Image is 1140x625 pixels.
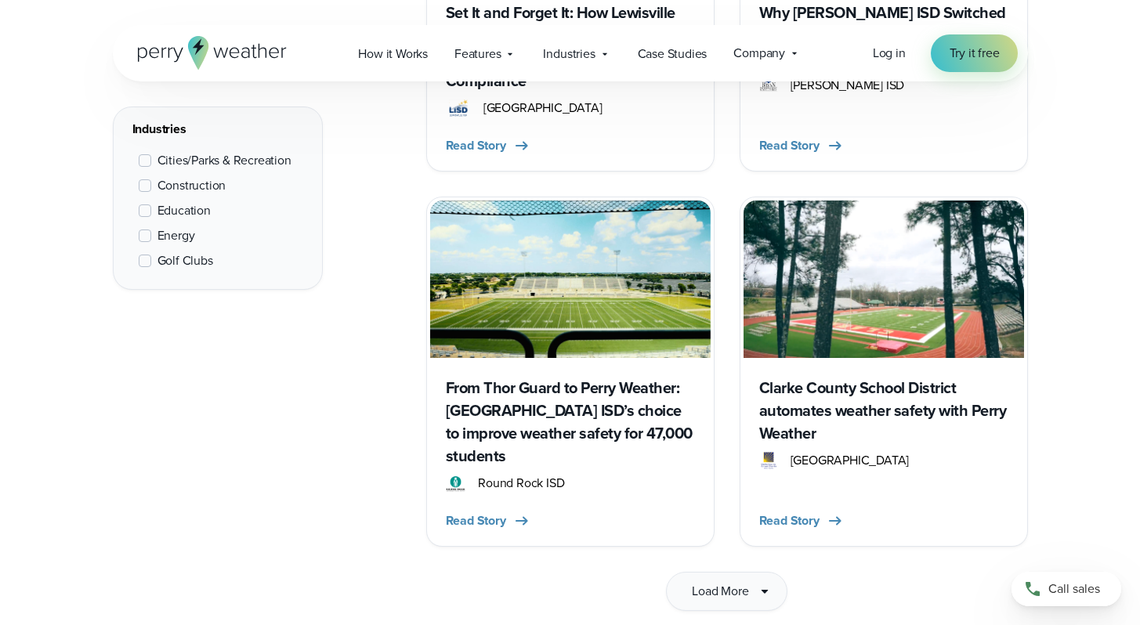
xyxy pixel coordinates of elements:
span: Read Story [446,136,506,155]
h3: From Thor Guard to Perry Weather: [GEOGRAPHIC_DATA] ISD’s choice to improve weather safety for 47... [446,377,695,468]
span: Energy [157,226,195,245]
span: Features [454,45,501,63]
button: Read Story [446,511,531,530]
button: Load More [666,572,787,611]
a: How it Works [345,38,441,70]
h3: Set It and Forget It: How Lewisville Independent School District Automates Heat Stress Policy Com... [446,2,695,92]
span: Read Story [759,136,820,155]
img: Clarke County Schools Featured Image [744,201,1024,358]
span: How it Works [358,45,428,63]
a: Case Studies [624,38,721,70]
span: [GEOGRAPHIC_DATA] [483,99,603,117]
div: Industries [132,120,303,139]
a: Round Rock ISD Football Field From Thor Guard to Perry Weather: [GEOGRAPHIC_DATA] ISD’s choice to... [426,197,715,547]
img: Clarke County Schools Logo Color [759,451,778,470]
a: Try it free [931,34,1019,72]
span: Call sales [1048,580,1100,598]
span: Education [157,201,211,220]
h3: Clarke County School District automates weather safety with Perry Weather [759,377,1008,445]
span: Load More [692,582,748,601]
img: Lewisville ISD logo [446,99,471,117]
span: Company [733,44,785,63]
img: Round Rock ISD Football Field [430,201,711,358]
button: Read Story [759,136,845,155]
a: Clarke County Schools Featured Image Clarke County School District automates weather safety with ... [740,197,1028,547]
h3: Why [PERSON_NAME] ISD Switched from Thor Guard and DTN to Perry Weather to Protect 16000+ Students [759,2,1008,70]
span: Round Rock ISD [478,474,564,493]
span: [PERSON_NAME] ISD [791,76,905,95]
img: Round Rock ISD Logo [446,474,466,493]
span: Construction [157,176,226,195]
button: Read Story [446,136,531,155]
a: Log in [873,44,906,63]
span: Try it free [950,44,1000,63]
span: Read Story [759,511,820,530]
a: Call sales [1012,572,1121,606]
span: Golf Clubs [157,251,213,270]
span: Industries [543,45,595,63]
span: Case Studies [638,45,708,63]
span: Cities/Parks & Recreation [157,151,291,170]
button: Read Story [759,511,845,530]
span: Log in [873,44,906,62]
span: [GEOGRAPHIC_DATA] [791,451,910,470]
span: Read Story [446,511,506,530]
img: Bryan ISD Logo [759,76,778,95]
